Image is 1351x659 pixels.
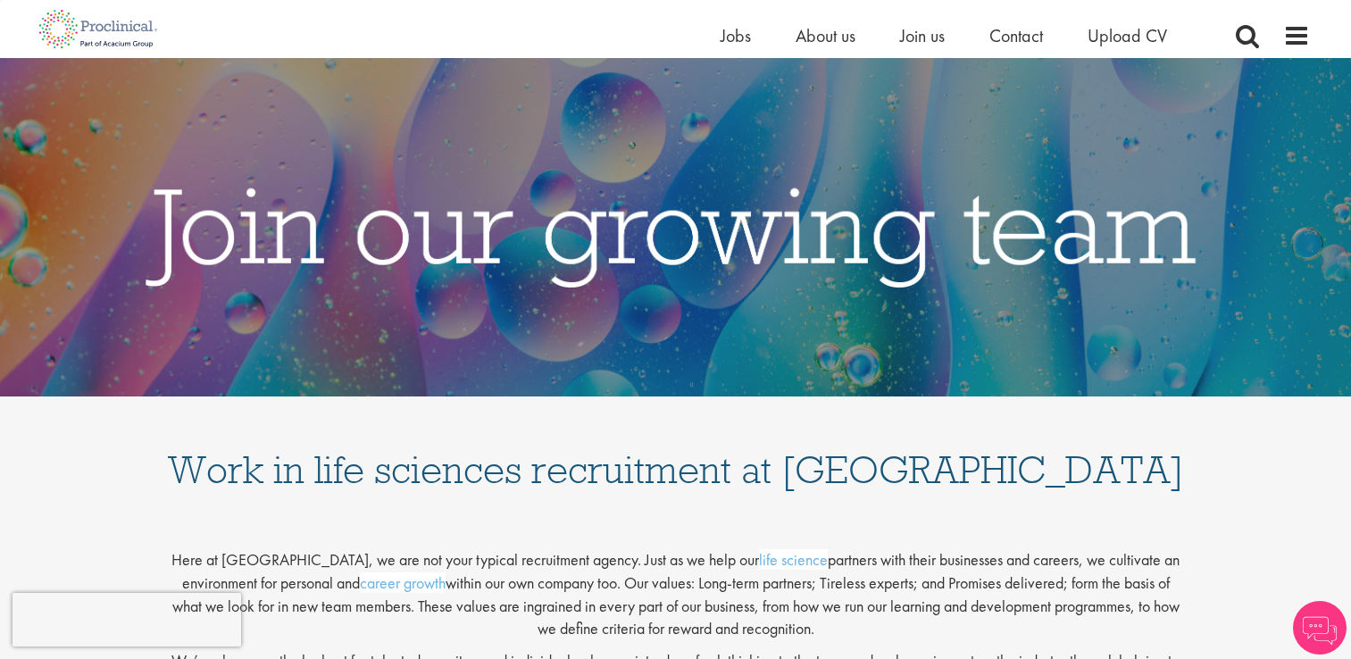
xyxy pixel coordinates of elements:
a: Join us [900,24,945,47]
a: Contact [989,24,1043,47]
a: career growth [360,572,446,593]
img: Chatbot [1293,601,1347,655]
a: Upload CV [1088,24,1167,47]
h1: Work in life sciences recruitment at [GEOGRAPHIC_DATA] [167,414,1185,489]
iframe: reCAPTCHA [13,593,241,646]
a: Jobs [721,24,751,47]
a: life science [759,549,828,570]
a: About us [796,24,855,47]
p: Here at [GEOGRAPHIC_DATA], we are not your typical recruitment agency. Just as we help our partne... [167,534,1185,640]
